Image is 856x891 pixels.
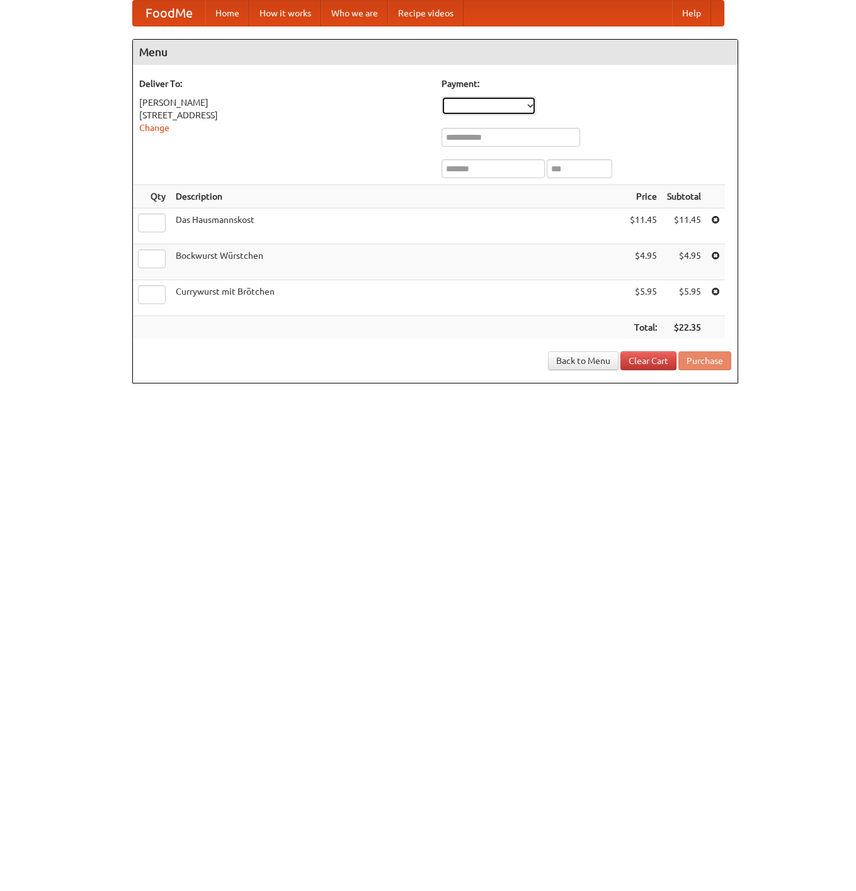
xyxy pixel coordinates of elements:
[625,185,662,208] th: Price
[548,351,619,370] a: Back to Menu
[171,208,625,244] td: Das Hausmannskost
[442,77,731,90] h5: Payment:
[662,185,706,208] th: Subtotal
[672,1,711,26] a: Help
[625,280,662,316] td: $5.95
[662,316,706,339] th: $22.35
[625,244,662,280] td: $4.95
[662,208,706,244] td: $11.45
[171,244,625,280] td: Bockwurst Würstchen
[625,208,662,244] td: $11.45
[133,185,171,208] th: Qty
[139,123,169,133] a: Change
[625,316,662,339] th: Total:
[171,185,625,208] th: Description
[205,1,249,26] a: Home
[249,1,321,26] a: How it works
[620,351,676,370] a: Clear Cart
[388,1,464,26] a: Recipe videos
[133,40,738,65] h4: Menu
[321,1,388,26] a: Who we are
[133,1,205,26] a: FoodMe
[171,280,625,316] td: Currywurst mit Brötchen
[139,77,429,90] h5: Deliver To:
[662,280,706,316] td: $5.95
[139,96,429,109] div: [PERSON_NAME]
[139,109,429,122] div: [STREET_ADDRESS]
[662,244,706,280] td: $4.95
[678,351,731,370] button: Purchase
